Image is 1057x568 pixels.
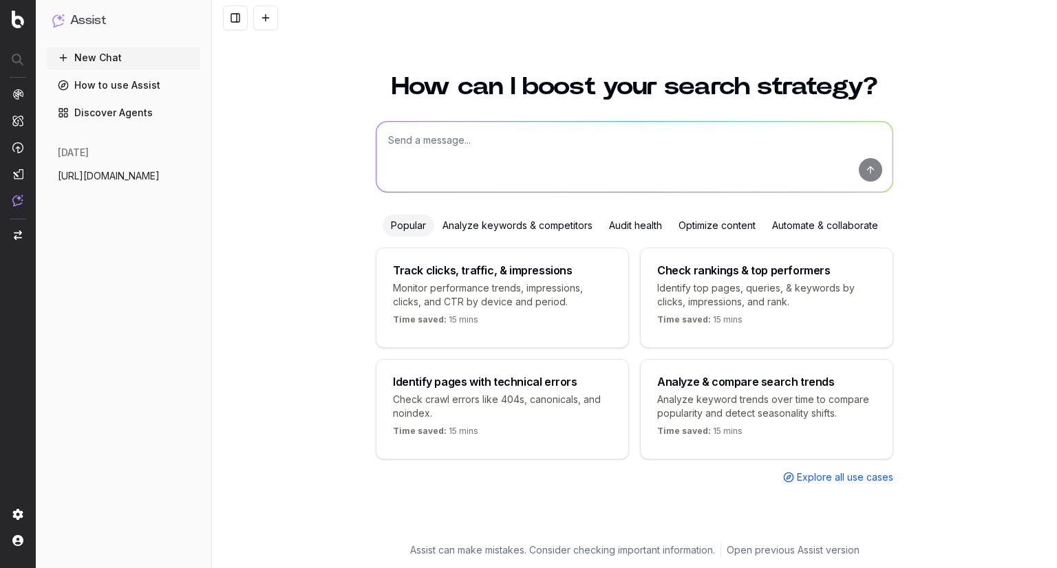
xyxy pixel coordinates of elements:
img: Assist [52,14,65,27]
a: Open previous Assist version [727,543,860,557]
div: Automate & collaborate [764,215,886,237]
img: Setting [12,509,23,520]
img: Botify logo [12,10,24,28]
span: Time saved: [393,314,447,325]
p: Check crawl errors like 404s, canonicals, and noindex. [393,393,612,420]
div: Audit health [601,215,670,237]
p: Monitor performance trends, impressions, clicks, and CTR by device and period. [393,281,612,309]
p: Analyze keyword trends over time to compare popularity and detect seasonality shifts. [657,393,876,420]
div: Track clicks, traffic, & impressions [393,265,573,276]
img: Activation [12,142,23,153]
button: Assist [52,11,195,30]
span: Time saved: [657,314,711,325]
p: 15 mins [393,314,478,331]
img: Intelligence [12,115,23,127]
h1: How can I boost your search strategy? [376,74,893,99]
div: Popular [383,215,434,237]
p: 15 mins [657,314,743,331]
button: [URL][DOMAIN_NAME] [47,165,200,187]
img: My account [12,535,23,546]
h1: Assist [70,11,106,30]
img: Assist [12,195,23,206]
a: Discover Agents [47,102,200,124]
span: Time saved: [657,426,711,436]
p: Identify top pages, queries, & keywords by clicks, impressions, and rank. [657,281,876,309]
div: Identify pages with technical errors [393,376,577,387]
a: Explore all use cases [783,470,893,484]
img: Switch project [14,230,22,240]
a: How to use Assist [47,74,200,96]
img: Studio [12,168,23,179]
span: Explore all use cases [797,470,893,484]
div: Analyze keywords & competitors [434,215,601,237]
img: Analytics [12,89,23,100]
p: 15 mins [393,426,478,442]
span: Time saved: [393,426,447,436]
div: Analyze & compare search trends [657,376,835,387]
p: Assist can make mistakes. Consider checking important information. [410,543,715,557]
span: [DATE] [58,146,89,160]
div: Optimize content [670,215,764,237]
p: 15 mins [657,426,743,442]
div: Check rankings & top performers [657,265,831,276]
button: New Chat [47,47,200,69]
span: [URL][DOMAIN_NAME] [58,169,160,183]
